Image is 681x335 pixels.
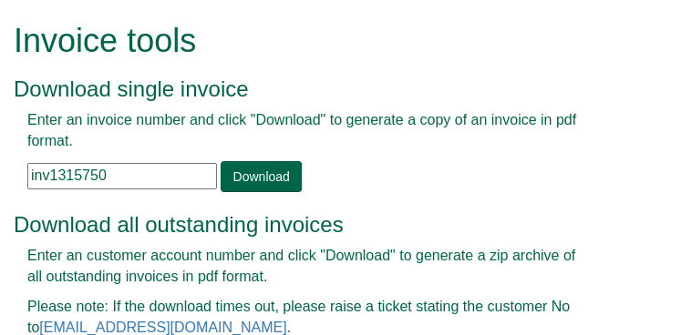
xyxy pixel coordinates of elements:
p: Enter an invoice number and click "Download" to generate a copy of an invoice in pdf format. [27,110,585,152]
h3: Download single invoice [14,77,599,101]
h1: Invoice tools [14,23,599,59]
a: [EMAIL_ADDRESS][DOMAIN_NAME] [39,320,286,335]
a: Download [221,161,301,192]
input: e.g. INV1234 [27,163,217,189]
h3: Download all outstanding invoices [14,213,599,237]
p: Enter an customer account number and click "Download" to generate a zip archive of all outstandin... [27,246,585,288]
